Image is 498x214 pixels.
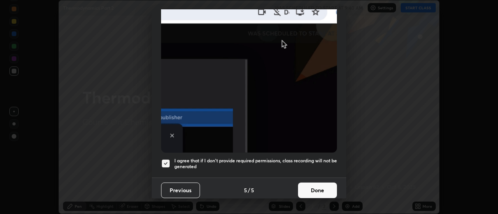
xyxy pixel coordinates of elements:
[174,158,337,170] h5: I agree that if I don't provide required permissions, class recording will not be generated
[298,183,337,198] button: Done
[161,183,200,198] button: Previous
[244,186,247,194] h4: 5
[248,186,250,194] h4: /
[251,186,254,194] h4: 5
